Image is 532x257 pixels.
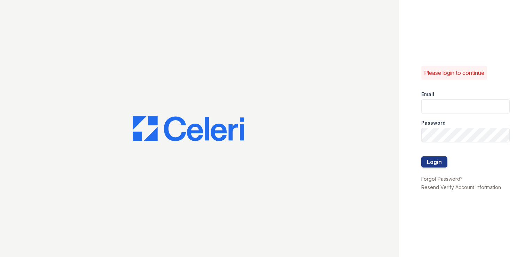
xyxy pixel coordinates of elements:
[421,119,446,126] label: Password
[421,184,501,190] a: Resend Verify Account Information
[421,176,463,182] a: Forgot Password?
[421,91,434,98] label: Email
[424,69,484,77] p: Please login to continue
[133,116,244,141] img: CE_Logo_Blue-a8612792a0a2168367f1c8372b55b34899dd931a85d93a1a3d3e32e68fde9ad4.png
[421,156,447,168] button: Login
